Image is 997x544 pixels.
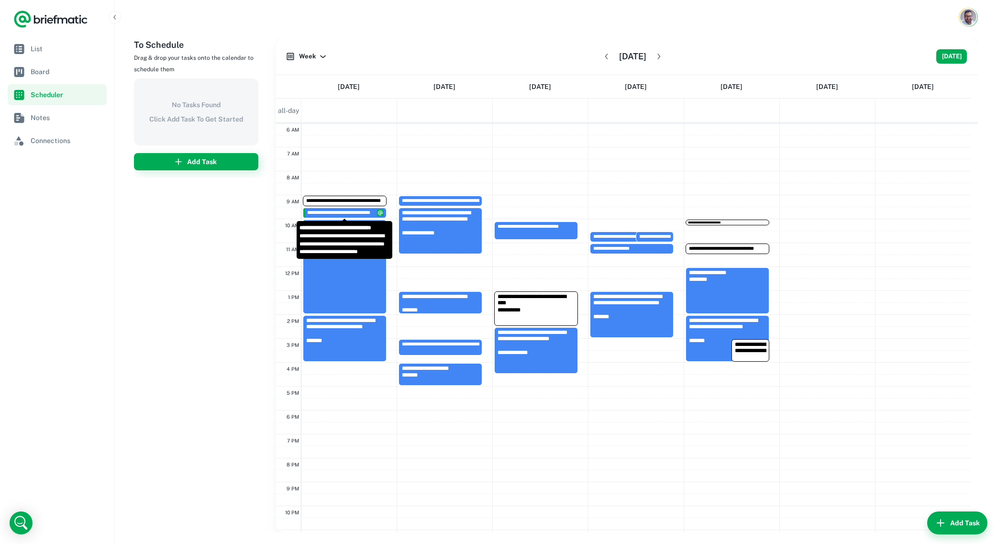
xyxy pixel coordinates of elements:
[172,100,221,110] h6: No Tasks Found
[285,49,329,64] button: Week
[13,10,88,29] a: Logo
[936,49,967,64] button: [DATE]
[287,462,299,467] span: 8 PM
[287,366,299,372] span: 4 PM
[31,89,103,100] span: Scheduler
[31,135,103,146] span: Connections
[10,511,33,534] div: Open Intercom Messenger
[286,246,299,252] span: 11 AM
[31,67,103,77] span: Board
[31,112,103,123] span: Notes
[31,44,103,54] span: List
[288,294,299,300] span: 1 PM
[285,270,299,276] span: 12 PM
[287,486,299,491] span: 9 PM
[287,342,299,348] span: 3 PM
[285,222,299,228] span: 10 AM
[287,414,299,420] span: 6 PM
[8,130,107,151] a: Connections
[285,510,299,515] span: 10 PM
[287,199,299,204] span: 9 AM
[287,151,299,156] span: 7 AM
[134,55,254,73] span: Drag & drop your tasks onto the calendar to schedule them
[8,61,107,82] a: Board
[8,107,107,128] a: Notes
[134,38,268,52] h6: To Schedule
[927,511,987,534] button: Add Task
[338,75,360,98] a: October 13, 2025
[619,50,646,63] h6: [DATE]
[134,153,258,170] button: Add Task
[625,75,647,98] a: October 16, 2025
[276,105,301,116] span: all-day
[959,8,978,27] button: Account button
[287,438,299,444] span: 7 PM
[912,75,934,98] a: October 19, 2025
[433,75,455,98] a: October 14, 2025
[8,84,107,105] a: Scheduler
[287,127,299,133] span: 6 AM
[8,38,107,59] a: List
[287,390,299,396] span: 5 PM
[149,114,243,124] h6: Click Add Task To Get Started
[720,75,742,98] a: October 17, 2025
[287,175,299,180] span: 8 AM
[529,75,551,98] a: October 15, 2025
[287,318,299,324] span: 2 PM
[960,9,976,25] img: Masiar Ighani
[816,75,838,98] a: October 18, 2025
